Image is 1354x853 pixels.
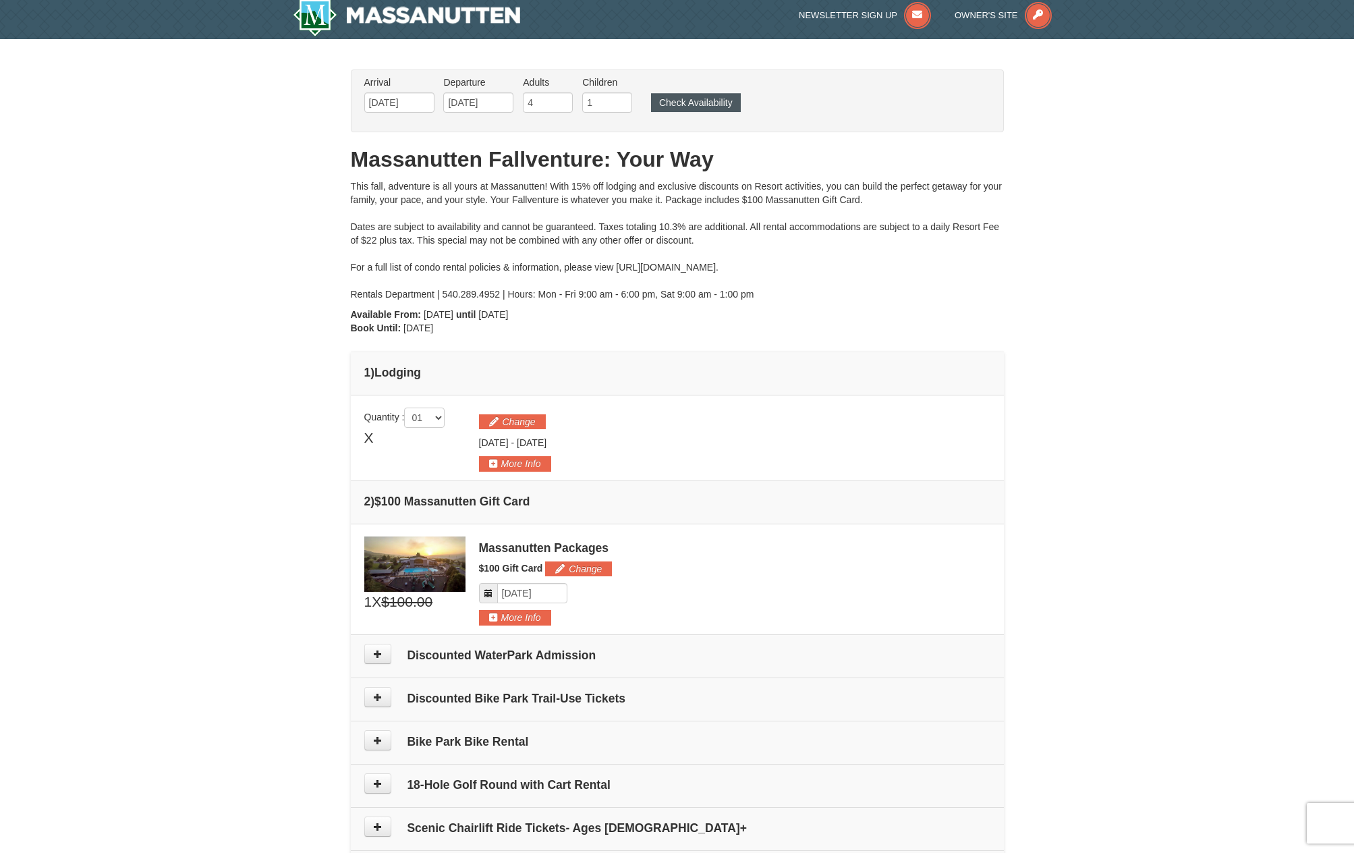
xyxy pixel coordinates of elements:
[479,610,551,625] button: More Info
[479,437,509,448] span: [DATE]
[443,76,513,89] label: Departure
[351,309,422,320] strong: Available From:
[364,428,374,448] span: X
[364,592,372,612] span: 1
[478,309,508,320] span: [DATE]
[364,495,990,508] h4: 2 $100 Massanutten Gift Card
[351,323,401,333] strong: Book Until:
[370,366,374,379] span: )
[364,735,990,748] h4: Bike Park Bike Rental
[517,437,546,448] span: [DATE]
[364,692,990,705] h4: Discounted Bike Park Trail-Use Tickets
[403,323,433,333] span: [DATE]
[424,309,453,320] span: [DATE]
[479,456,551,471] button: More Info
[523,76,573,89] label: Adults
[955,10,1018,20] span: Owner's Site
[381,592,432,612] span: $100.00
[364,821,990,835] h4: Scenic Chairlift Ride Tickets- Ages [DEMOGRAPHIC_DATA]+
[582,76,632,89] label: Children
[799,10,931,20] a: Newsletter Sign Up
[351,146,1004,173] h1: Massanutten Fallventure: Your Way
[364,76,434,89] label: Arrival
[364,778,990,792] h4: 18-Hole Golf Round with Cart Rental
[651,93,741,112] button: Check Availability
[479,541,990,555] div: Massanutten Packages
[370,495,374,508] span: )
[955,10,1052,20] a: Owner's Site
[364,412,445,422] span: Quantity :
[372,592,381,612] span: X
[511,437,514,448] span: -
[479,563,543,574] span: $100 Gift Card
[545,561,612,576] button: Change
[364,366,990,379] h4: 1 Lodging
[456,309,476,320] strong: until
[799,10,897,20] span: Newsletter Sign Up
[364,536,466,592] img: 6619879-1.jpg
[479,414,546,429] button: Change
[364,649,990,662] h4: Discounted WaterPark Admission
[351,180,1004,301] div: This fall, adventure is all yours at Massanutten! With 15% off lodging and exclusive discounts on...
